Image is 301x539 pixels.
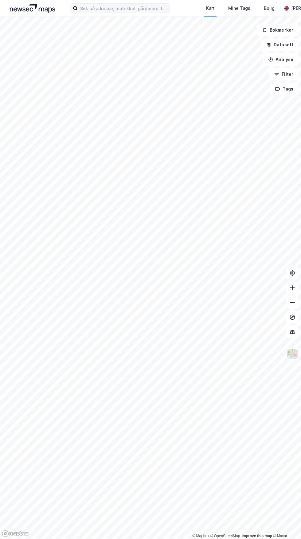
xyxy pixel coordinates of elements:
[2,530,29,537] a: Mapbox homepage
[270,83,299,95] button: Tags
[264,5,275,12] div: Bolig
[242,534,272,538] a: Improve this map
[261,39,299,51] button: Datasett
[270,510,301,539] div: Kontrollprogram for chat
[270,510,301,539] iframe: Chat Widget
[257,24,299,36] button: Bokmerker
[263,53,299,66] button: Analyse
[287,348,298,360] img: Z
[10,4,55,13] img: logo.a4113a55bc3d86da70a041830d287a7e.svg
[269,68,299,80] button: Filter
[228,5,250,12] div: Mine Tags
[210,534,240,538] a: OpenStreetMap
[78,4,170,13] input: Søk på adresse, matrikkel, gårdeiere, leietakere eller personer
[206,5,215,12] div: Kart
[192,534,209,538] a: Mapbox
